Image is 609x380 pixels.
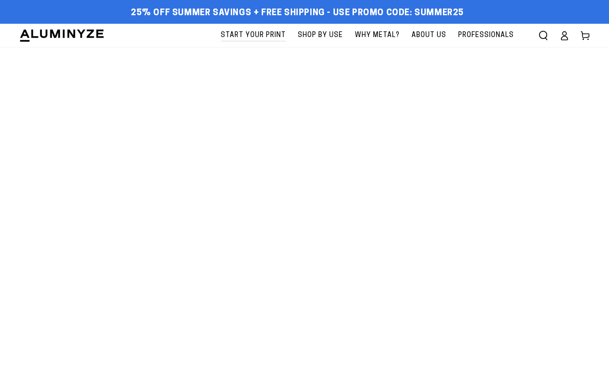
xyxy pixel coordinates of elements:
[221,29,286,41] span: Start Your Print
[131,8,464,19] span: 25% off Summer Savings + Free Shipping - Use Promo Code: SUMMER25
[19,28,105,43] img: Aluminyze
[216,24,291,47] a: Start Your Print
[453,24,519,47] a: Professionals
[407,24,451,47] a: About Us
[298,29,343,41] span: Shop By Use
[458,29,514,41] span: Professionals
[412,29,446,41] span: About Us
[350,24,404,47] a: Why Metal?
[355,29,400,41] span: Why Metal?
[533,25,554,46] summary: Search our site
[293,24,348,47] a: Shop By Use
